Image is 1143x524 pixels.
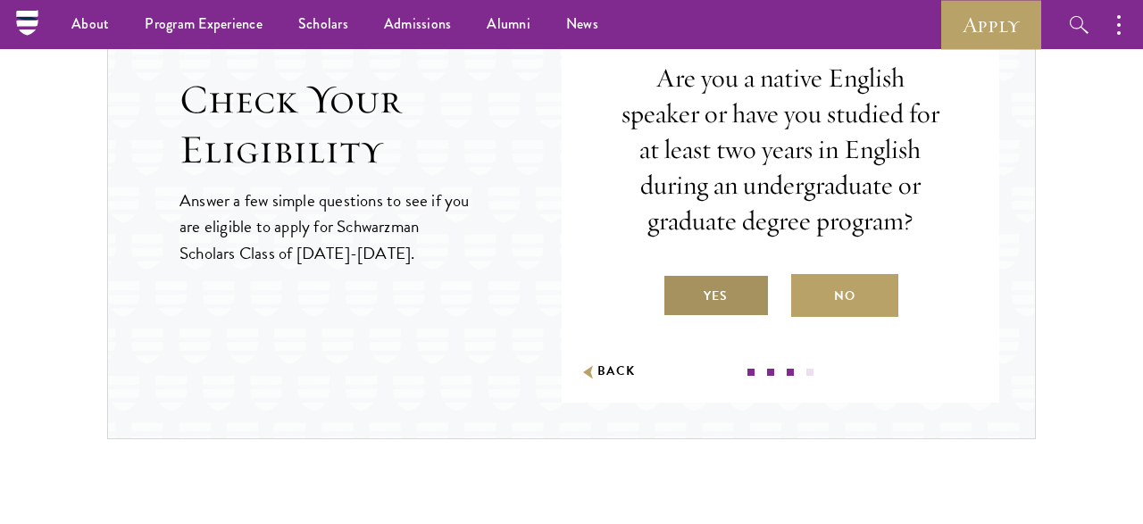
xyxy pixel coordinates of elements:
[580,362,636,381] button: Back
[179,75,562,175] h2: Check Your Eligibility
[663,274,770,317] label: Yes
[179,187,471,265] p: Answer a few simple questions to see if you are eligible to apply for Schwarzman Scholars Class o...
[615,61,946,238] p: Are you a native English speaker or have you studied for at least two years in English during an ...
[791,274,898,317] label: No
